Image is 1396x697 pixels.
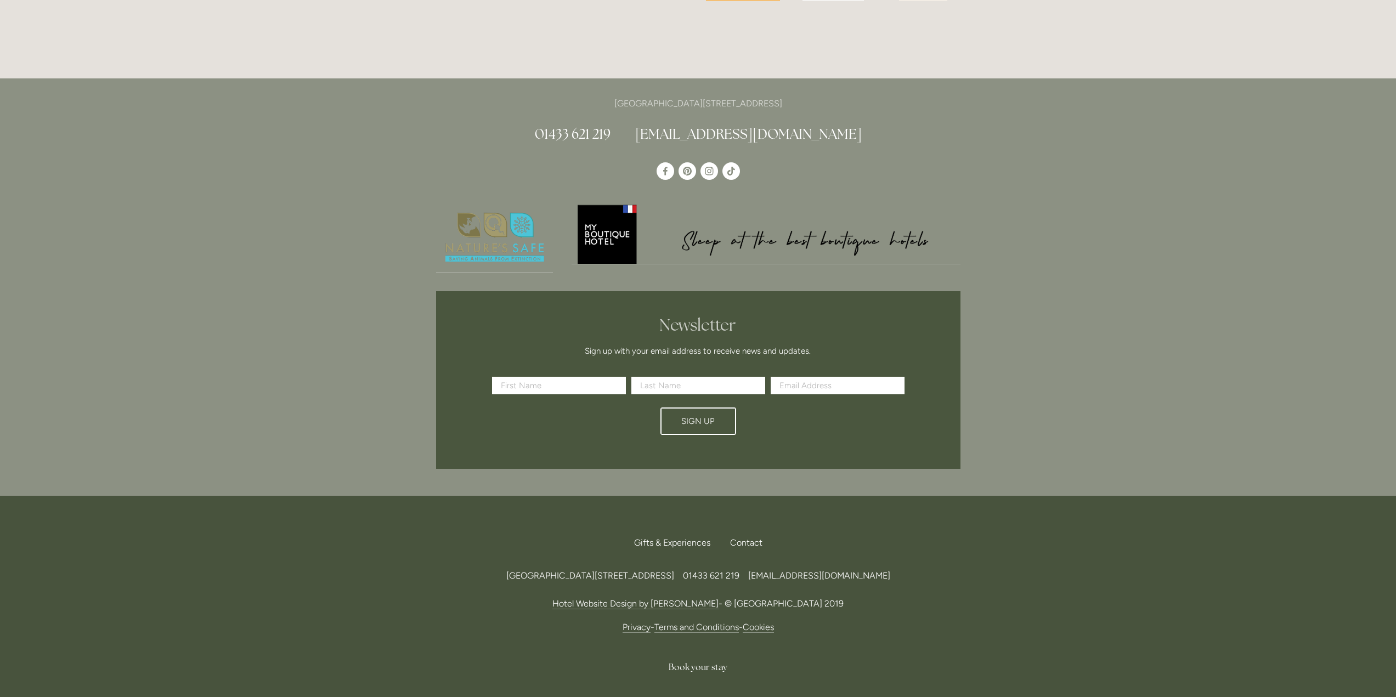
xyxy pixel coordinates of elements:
[634,531,719,555] a: Gifts & Experiences
[679,162,696,180] a: Pinterest
[436,96,960,111] p: [GEOGRAPHIC_DATA][STREET_ADDRESS]
[700,162,718,180] a: Instagram
[552,598,719,609] a: Hotel Website Design by [PERSON_NAME]
[657,162,674,180] a: Losehill House Hotel & Spa
[631,652,765,686] a: Book your stay
[436,596,960,611] p: - © [GEOGRAPHIC_DATA] 2019
[635,125,862,143] a: [EMAIL_ADDRESS][DOMAIN_NAME]
[771,377,905,394] input: Email Address
[436,620,960,634] p: - -
[669,661,727,673] span: Book your stay
[743,622,774,633] a: Cookies
[683,570,739,581] span: 01433 621 219
[722,162,740,180] a: TikTok
[634,537,710,548] span: Gifts & Experiences
[492,377,626,394] input: First Name
[681,416,715,426] span: Sign Up
[631,377,765,394] input: Last Name
[660,407,736,435] button: Sign Up
[572,203,960,264] img: My Boutique Hotel - Logo
[623,622,651,633] a: Privacy
[506,570,674,581] span: [GEOGRAPHIC_DATA][STREET_ADDRESS]
[535,125,611,143] a: 01433 621 219
[748,570,890,581] a: [EMAIL_ADDRESS][DOMAIN_NAME]
[436,203,553,272] img: Nature's Safe - Logo
[654,622,739,633] a: Terms and Conditions
[436,203,553,273] a: Nature's Safe - Logo
[721,531,762,555] div: Contact
[496,344,901,358] p: Sign up with your email address to receive news and updates.
[496,315,901,335] h2: Newsletter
